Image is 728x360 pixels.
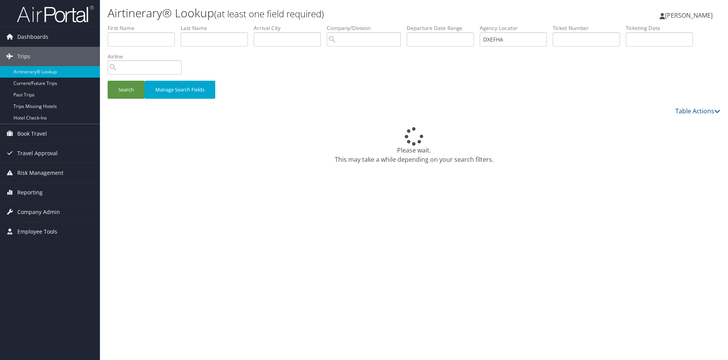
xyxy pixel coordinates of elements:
h1: Airtinerary® Lookup [108,5,516,21]
button: Search [108,81,145,99]
span: Trips [17,47,30,66]
label: Ticket Number [553,24,626,32]
span: Employee Tools [17,222,57,241]
span: Company Admin [17,202,60,222]
label: Ticketing Date [626,24,699,32]
span: Dashboards [17,27,48,46]
a: [PERSON_NAME] [660,4,720,27]
span: [PERSON_NAME] [665,11,713,20]
label: First Name [108,24,181,32]
button: Manage Search Fields [145,81,215,99]
span: Travel Approval [17,144,58,163]
img: airportal-logo.png [17,5,94,23]
span: Book Travel [17,124,47,143]
label: Last Name [181,24,254,32]
label: Arrival City [254,24,327,32]
span: Risk Management [17,163,63,182]
label: Company/Division [327,24,407,32]
span: Reporting [17,183,43,202]
label: Departure Date Range [407,24,480,32]
label: Agency Locator [480,24,553,32]
label: Airline [108,53,188,60]
small: (at least one field required) [214,7,324,20]
div: Please wait. This may take a while depending on your search filters. [108,127,720,164]
a: Table Actions [675,107,720,115]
